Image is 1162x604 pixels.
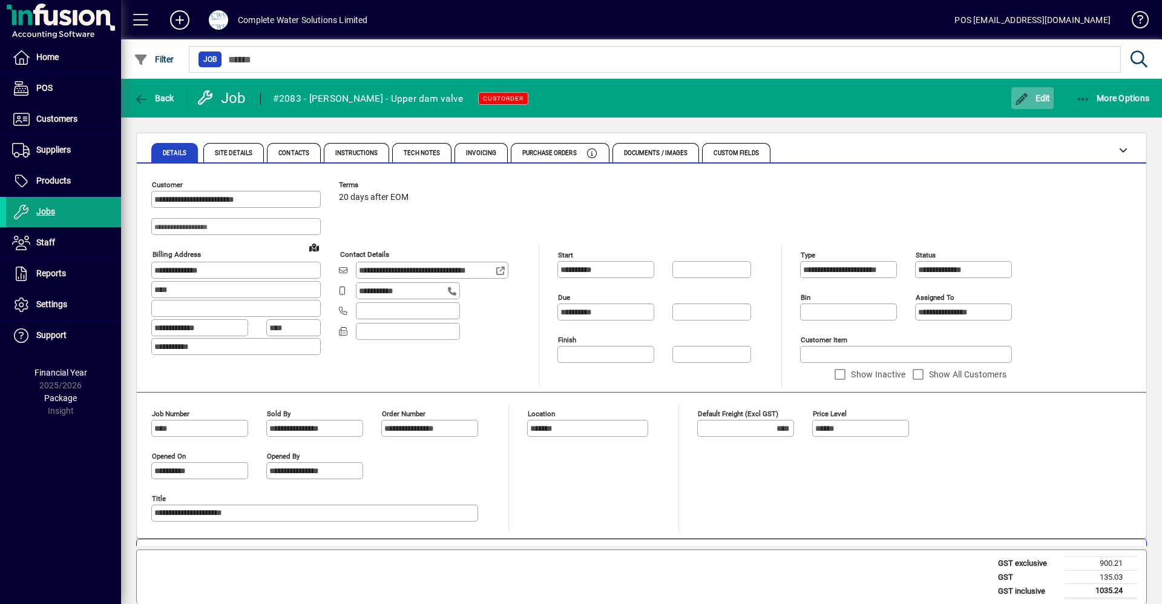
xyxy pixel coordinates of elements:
span: Staff [36,237,55,247]
td: GST exclusive [992,557,1065,571]
span: More Options [1076,93,1150,103]
mat-label: Customer [152,181,183,189]
mat-label: Price Level [813,410,847,418]
div: Complete Water Solutions Limited [238,10,368,30]
mat-label: Due [558,293,570,302]
mat-label: Default Freight (excl GST) [698,410,778,418]
mat-label: Bin [801,293,810,302]
span: Back [134,93,174,103]
mat-label: Type [801,251,815,259]
button: Edit [1011,87,1054,109]
mat-label: Opened by [267,452,300,460]
app-page-header-button: Back [121,87,188,109]
button: Back [131,87,177,109]
span: Reports [36,268,66,278]
a: Staff [6,228,121,258]
a: Reports [6,259,121,289]
mat-label: Status [916,251,936,259]
span: CUSTORDER [483,95,524,102]
span: Contacts [278,150,309,156]
span: Instructions [335,150,378,156]
a: Knowledge Base [1123,2,1147,42]
span: Details [163,150,186,156]
span: Documents / Images [624,150,688,156]
span: Suppliers [36,145,71,154]
span: POS [36,83,53,93]
mat-label: Job number [152,410,189,418]
mat-label: Sold by [267,410,290,418]
mat-label: Assigned to [916,293,954,302]
mat-label: Start [558,251,573,259]
span: Support [36,330,67,340]
span: 20 days after EOM [339,193,409,202]
span: Jobs [36,207,55,216]
mat-label: Location [528,410,555,418]
span: Custom Fields [714,150,758,156]
span: Job [203,53,217,65]
span: Package [44,393,77,403]
a: POS [6,73,121,104]
a: View on map [304,237,324,257]
a: Suppliers [6,135,121,165]
span: Filter [134,55,174,64]
mat-label: Opened On [152,452,186,460]
a: Customers [6,104,121,134]
div: POS [EMAIL_ADDRESS][DOMAIN_NAME] [954,10,1111,30]
mat-label: Finish [558,336,576,344]
td: 1035.24 [1065,584,1137,599]
mat-label: Customer Item [801,336,847,344]
button: Filter [131,48,177,70]
button: Profile [199,9,238,31]
button: More Options [1073,87,1153,109]
mat-label: Title [152,494,166,503]
span: Products [36,176,71,185]
span: Tech Notes [404,150,440,156]
button: Add [160,9,199,31]
span: Edit [1014,93,1051,103]
a: Products [6,166,121,196]
span: Site Details [215,150,252,156]
span: Invoicing [466,150,496,156]
mat-label: Order number [382,410,425,418]
td: 900.21 [1065,557,1137,571]
span: Customers [36,114,77,124]
td: 135.03 [1065,570,1137,584]
span: Terms [339,181,412,189]
span: Purchase Orders [522,150,577,156]
span: Financial Year [34,368,87,377]
span: Settings [36,299,67,309]
div: #2083 - [PERSON_NAME] - Upper dam valve [273,89,464,108]
a: Settings [6,290,121,320]
td: GST [992,570,1065,584]
div: Job [197,88,248,108]
span: Home [36,52,59,62]
a: Home [6,42,121,73]
td: GST inclusive [992,584,1065,599]
a: Support [6,320,121,351]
